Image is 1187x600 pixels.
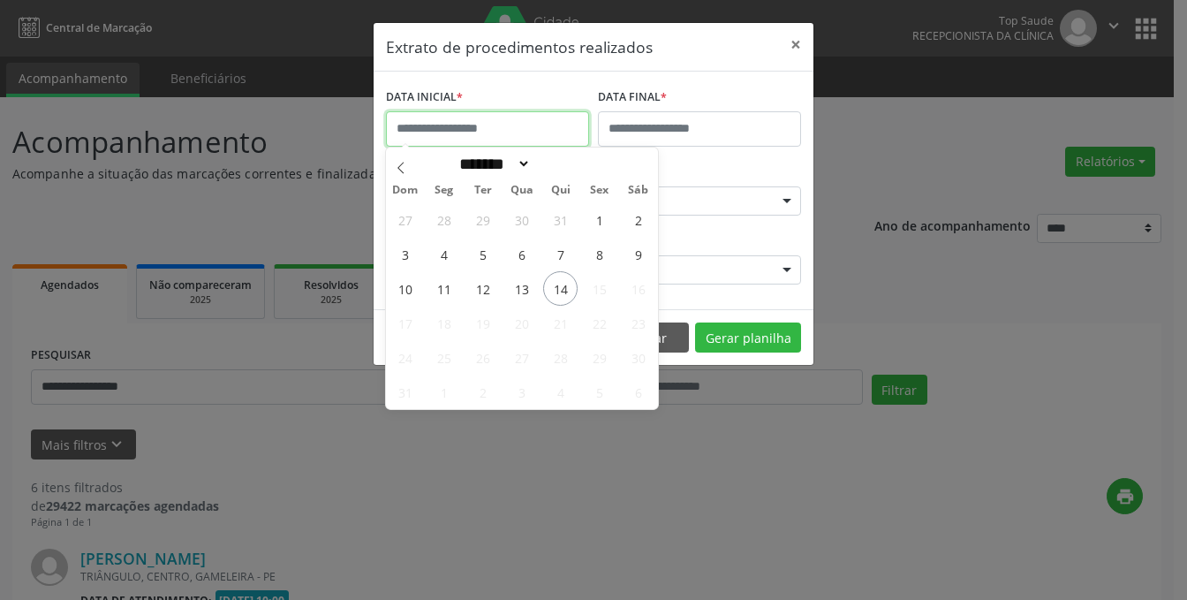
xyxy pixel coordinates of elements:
span: Agosto 15, 2025 [582,271,616,306]
span: Agosto 25, 2025 [427,340,461,375]
span: Agosto 3, 2025 [388,237,422,271]
span: Agosto 27, 2025 [504,340,539,375]
span: Agosto 7, 2025 [543,237,578,271]
span: Julho 27, 2025 [388,202,422,237]
span: Agosto 14, 2025 [543,271,578,306]
input: Year [531,155,589,173]
span: Setembro 4, 2025 [543,375,578,409]
select: Month [454,155,532,173]
span: Agosto 4, 2025 [427,237,461,271]
span: Agosto 31, 2025 [388,375,422,409]
span: Setembro 5, 2025 [582,375,616,409]
label: DATA FINAL [598,84,667,111]
span: Agosto 19, 2025 [465,306,500,340]
span: Setembro 1, 2025 [427,375,461,409]
span: Agosto 22, 2025 [582,306,616,340]
span: Agosto 6, 2025 [504,237,539,271]
span: Agosto 21, 2025 [543,306,578,340]
span: Julho 30, 2025 [504,202,539,237]
span: Agosto 11, 2025 [427,271,461,306]
span: Sáb [619,185,658,196]
span: Julho 28, 2025 [427,202,461,237]
span: Agosto 28, 2025 [543,340,578,375]
h5: Extrato de procedimentos realizados [386,35,653,58]
span: Agosto 9, 2025 [621,237,655,271]
span: Agosto 20, 2025 [504,306,539,340]
span: Agosto 16, 2025 [621,271,655,306]
span: Agosto 12, 2025 [465,271,500,306]
span: Agosto 29, 2025 [582,340,616,375]
span: Agosto 23, 2025 [621,306,655,340]
label: DATA INICIAL [386,84,463,111]
span: Setembro 3, 2025 [504,375,539,409]
span: Agosto 10, 2025 [388,271,422,306]
span: Ter [464,185,503,196]
span: Agosto 24, 2025 [388,340,422,375]
span: Agosto 17, 2025 [388,306,422,340]
span: Agosto 18, 2025 [427,306,461,340]
span: Agosto 30, 2025 [621,340,655,375]
span: Seg [425,185,464,196]
span: Setembro 6, 2025 [621,375,655,409]
span: Julho 29, 2025 [465,202,500,237]
span: Qui [541,185,580,196]
span: Sex [580,185,619,196]
span: Agosto 5, 2025 [465,237,500,271]
span: Agosto 8, 2025 [582,237,616,271]
span: Agosto 1, 2025 [582,202,616,237]
span: Agosto 2, 2025 [621,202,655,237]
button: Close [778,23,813,66]
span: Dom [386,185,425,196]
span: Julho 31, 2025 [543,202,578,237]
span: Agosto 13, 2025 [504,271,539,306]
span: Qua [503,185,541,196]
span: Setembro 2, 2025 [465,375,500,409]
button: Gerar planilha [695,323,801,353]
span: Agosto 26, 2025 [465,340,500,375]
